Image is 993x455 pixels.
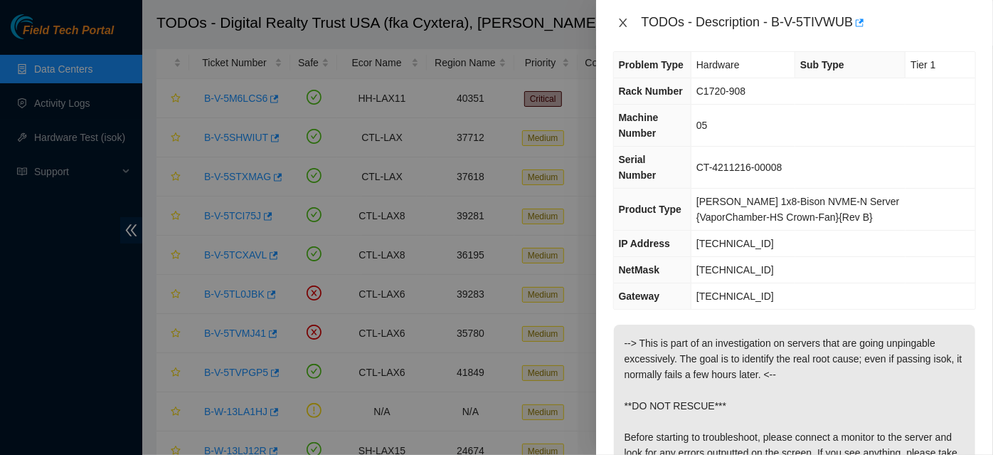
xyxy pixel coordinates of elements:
[696,264,774,276] span: [TECHNICAL_ID]
[800,59,844,70] span: Sub Type
[619,59,684,70] span: Problem Type
[619,85,683,97] span: Rack Number
[642,11,976,34] div: TODOs - Description - B-V-5TIVWUB
[696,196,900,223] span: [PERSON_NAME] 1x8-Bison NVME-N Server {VaporChamber-HS Crown-Fan}{Rev B}
[696,59,740,70] span: Hardware
[910,59,935,70] span: Tier 1
[696,162,782,173] span: CT-4211216-00008
[613,16,633,30] button: Close
[619,291,660,302] span: Gateway
[617,17,629,28] span: close
[619,204,681,215] span: Product Type
[619,112,659,139] span: Machine Number
[619,238,670,249] span: IP Address
[619,154,657,181] span: Serial Number
[696,238,774,249] span: [TECHNICAL_ID]
[696,291,774,302] span: [TECHNICAL_ID]
[696,120,708,131] span: 05
[619,264,660,276] span: NetMask
[696,85,745,97] span: C1720-908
